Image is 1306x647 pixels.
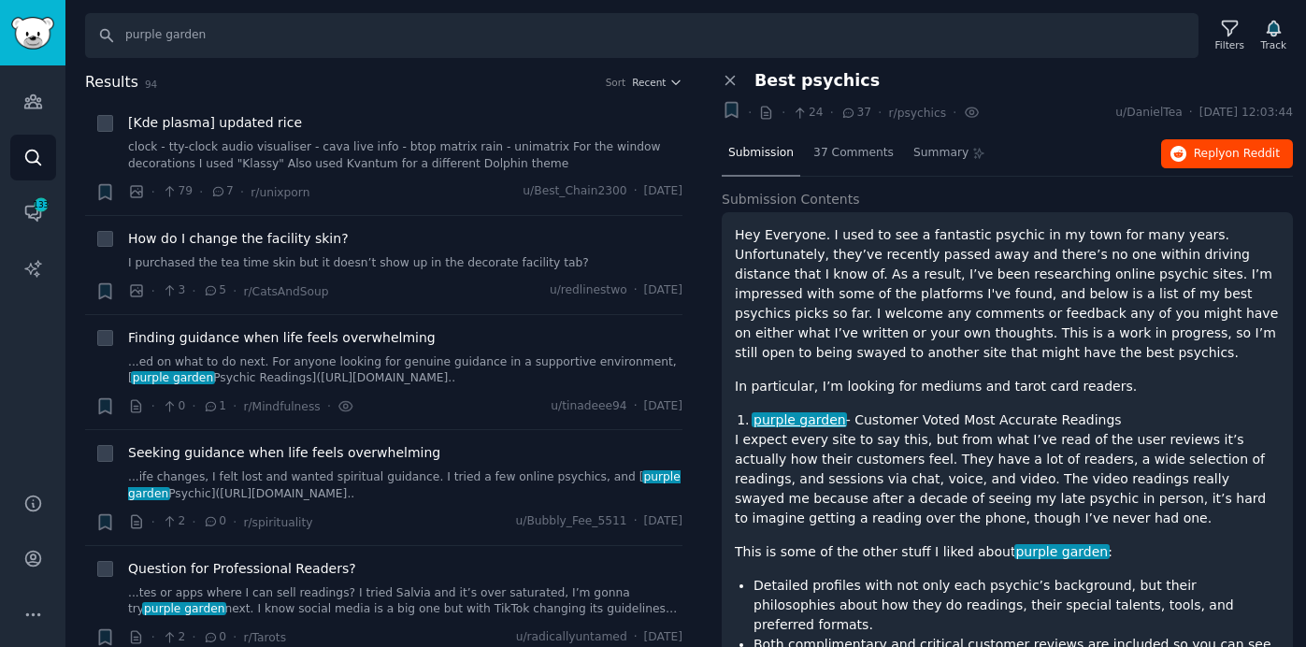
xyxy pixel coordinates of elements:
span: 37 [840,105,871,122]
img: GummySearch logo [11,17,54,50]
span: · [192,396,195,416]
span: r/unixporn [251,186,309,199]
span: r/Mindfulness [243,400,320,413]
span: 3 [162,282,185,299]
span: purple garden [1014,544,1110,559]
span: Submission [728,145,794,162]
span: · [233,512,237,532]
span: · [634,282,638,299]
span: Submission Contents [722,190,860,209]
span: on Reddit [1226,147,1280,160]
span: u/Best_Chain2300 [523,183,626,200]
a: I purchased the tea time skin but it doesn’t show up in the decorate facility tab? [128,255,682,272]
span: Reply [1194,146,1280,163]
a: How do I change the facility skin? [128,229,349,249]
li: Detailed profiles with not only each psychic’s background, but their philosophies about how they ... [753,576,1280,635]
div: Filters [1215,38,1244,51]
span: · [233,627,237,647]
a: Finding guidance when life feels overwhelming [128,328,436,348]
button: Recent [632,76,682,89]
span: purple garden [142,602,226,615]
div: Track [1261,38,1286,51]
span: r/CatsAndSoup [243,285,328,298]
span: 133 [33,198,50,211]
a: Seeking guidance when life feels overwhelming [128,443,440,463]
span: u/redlinestwo [550,282,627,299]
li: - Customer Voted Most Accurate Readings [753,410,1280,430]
span: · [192,627,195,647]
input: Search Keyword [85,13,1198,58]
span: · [240,182,244,202]
a: 133 [10,190,56,236]
div: Sort [606,76,626,89]
span: 2 [162,513,185,530]
span: · [748,103,752,122]
span: · [634,629,638,646]
span: · [151,281,155,301]
p: This is some of the other stuff I liked about : [735,542,1280,562]
span: · [634,183,638,200]
span: 7 [210,183,234,200]
span: [DATE] [644,282,682,299]
p: In particular, I’m looking for mediums and tarot card readers. [735,377,1280,396]
span: [DATE] [644,183,682,200]
a: ...tes or apps where I can sell readings? I tried Salvia and it’s over saturated, I’m gonna trypu... [128,585,682,618]
span: purple garden [131,371,215,384]
span: u/tinadeee94 [551,398,626,415]
span: 79 [162,183,193,200]
span: · [1189,105,1193,122]
span: · [199,182,203,202]
span: · [233,396,237,416]
a: [Kde plasma] updated rice [128,113,302,133]
span: · [151,396,155,416]
span: 0 [162,398,185,415]
span: · [151,627,155,647]
span: · [634,513,638,530]
span: r/psychics [889,107,947,120]
span: [DATE] 12:03:44 [1199,105,1293,122]
span: [DATE] [644,398,682,415]
span: purple garden [128,470,681,500]
span: 24 [792,105,823,122]
a: ...ed on what to do next. For anyone looking for genuine guidance in a supportive environment, [p... [128,354,682,387]
button: Replyon Reddit [1161,139,1293,169]
a: ...ife changes, I felt lost and wanted spiritual guidance. I tried a few online psychics, and [pu... [128,469,682,502]
span: · [953,103,956,122]
span: · [830,103,834,122]
span: · [192,281,195,301]
span: · [782,103,785,122]
span: 1 [203,398,226,415]
p: I expect every site to say this, but from what I’ve read of the user reviews it’s actually how th... [735,430,1280,528]
span: [DATE] [644,513,682,530]
span: purple garden [752,412,847,427]
span: u/DanielTea [1115,105,1182,122]
span: 37 Comments [813,145,894,162]
button: Track [1255,16,1293,55]
span: [DATE] [644,629,682,646]
span: u/radicallyuntamed [516,629,627,646]
span: 94 [145,79,157,90]
span: · [327,396,331,416]
span: 0 [203,513,226,530]
span: · [233,281,237,301]
span: 5 [203,282,226,299]
span: · [151,512,155,532]
a: clock - tty-clock audio visualiser - cava live info - btop matrix rain - unimatrix For the window... [128,139,682,172]
span: 0 [203,629,226,646]
span: Summary [913,145,969,162]
p: Hey Everyone. I used to see a fantastic psychic in my town for many years. Unfortunately, they’ve... [735,225,1280,363]
a: purple garden [753,412,846,427]
span: · [151,182,155,202]
a: Question for Professional Readers? [128,559,356,579]
span: Best psychics [754,71,880,91]
span: u/Bubbly_Fee_5511 [516,513,627,530]
span: r/Tarots [243,631,286,644]
span: 2 [162,629,185,646]
span: r/spirituality [243,516,312,529]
